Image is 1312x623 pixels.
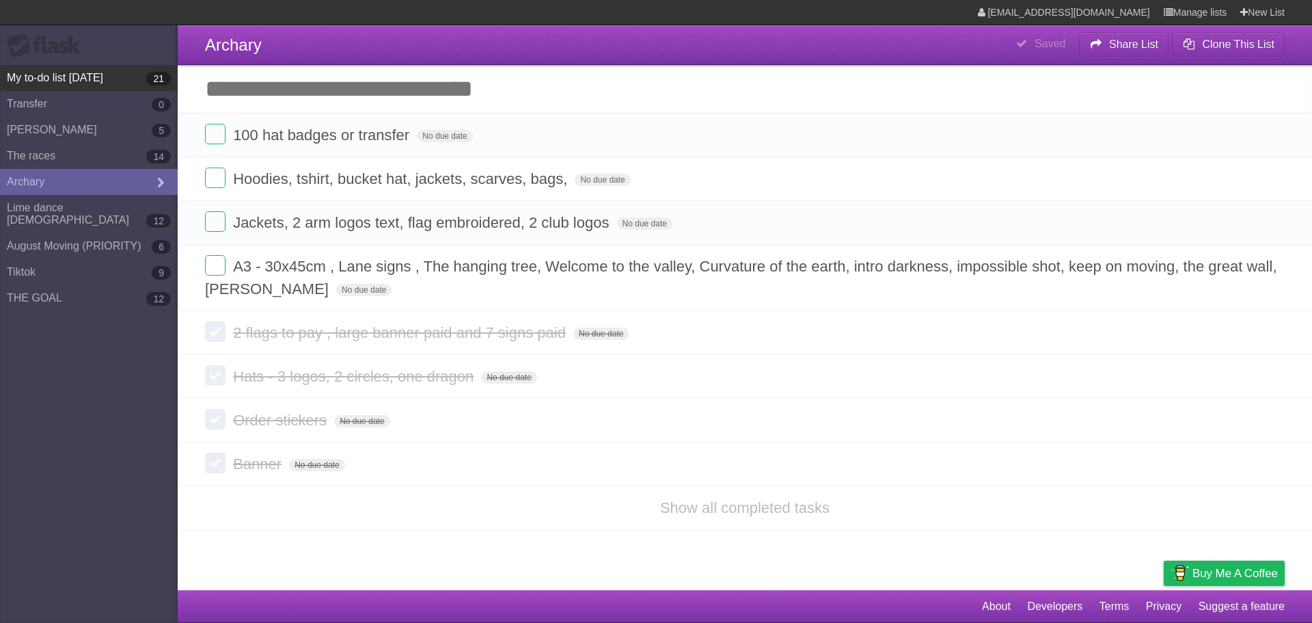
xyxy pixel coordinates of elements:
[573,328,629,340] span: No due date
[660,499,830,516] a: Show all completed tasks
[233,170,571,187] span: Hoodies, tshirt, bucket hat, jackets, scarves, bags,
[1199,594,1285,620] a: Suggest a feature
[233,368,477,385] span: Hats - 3 logos, 2 circles, one dragon
[1035,38,1065,49] b: Saved
[334,415,389,427] span: No due date
[1202,38,1274,50] b: Clone This List
[205,321,225,342] label: Done
[205,258,1277,297] span: A3 - 30x45cm , Lane signs , The hanging tree, Welcome to the valley, Curvature of the earth, intr...
[233,127,413,144] span: 100 hat badges or transfer
[1172,32,1285,57] button: Clone This List
[205,168,225,188] label: Done
[289,459,344,471] span: No due date
[233,412,330,429] span: Order stickers
[152,266,171,280] b: 9
[146,150,171,163] b: 14
[1164,561,1285,586] a: Buy me a coffee
[146,214,171,228] b: 12
[146,72,171,85] b: 21
[146,292,171,306] b: 12
[152,240,171,254] b: 6
[617,217,672,230] span: No due date
[1099,594,1130,620] a: Terms
[205,255,225,276] label: Done
[233,324,569,341] span: 2 flags to pay , large banner paid and 7 signs paid
[982,594,1011,620] a: About
[233,214,612,231] span: Jackets, 2 arm logos text, flag embroidered, 2 club logos
[205,211,225,232] label: Done
[205,36,262,54] span: Archary
[233,455,285,473] span: Banner
[336,284,392,296] span: No due date
[575,174,630,186] span: No due date
[152,124,171,137] b: 5
[205,409,225,429] label: Done
[1109,38,1158,50] b: Share List
[1027,594,1082,620] a: Developers
[205,365,225,386] label: Done
[1171,561,1189,585] img: Buy me a coffee
[7,34,89,58] div: Flask
[152,98,171,111] b: 0
[1146,594,1181,620] a: Privacy
[205,124,225,144] label: Done
[1079,32,1169,57] button: Share List
[1192,561,1278,585] span: Buy me a coffee
[205,453,225,473] label: Done
[481,371,536,384] span: No due date
[417,130,472,142] span: No due date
